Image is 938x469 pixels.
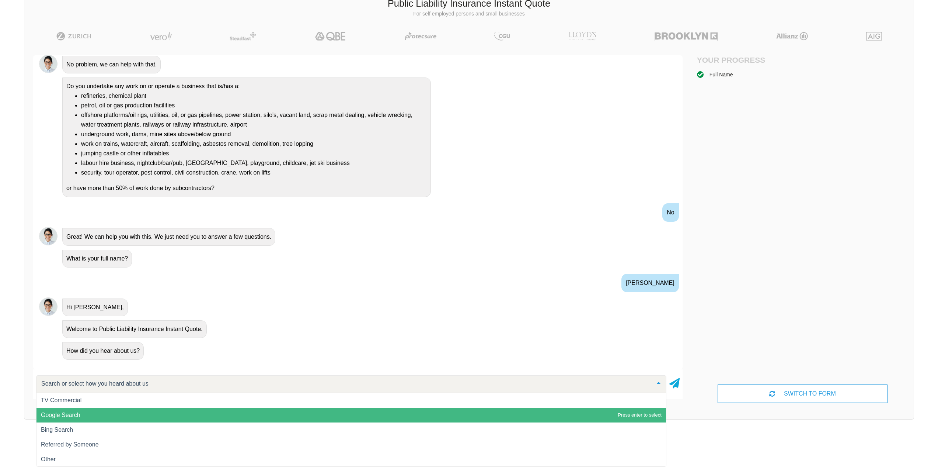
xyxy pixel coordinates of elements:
[621,274,679,292] div: [PERSON_NAME]
[773,32,812,41] img: Allianz | Public Liability Insurance
[81,110,427,130] li: offshore platforms/oil rigs, utilities, oil, or gas pipelines, power station, silo's, vacant land...
[81,149,427,158] li: jumping castle or other inflatables
[62,228,275,246] div: Great! We can help you with this. We just need you to answer a few questions.
[652,32,721,41] img: Brooklyn | Public Liability Insurance
[147,32,175,41] img: Vero | Public Liability Insurance
[81,91,427,101] li: refineries, chemical plant
[697,55,803,65] h4: Your Progress
[402,32,439,41] img: Protecsure | Public Liability Insurance
[311,32,351,41] img: QBE | Public Liability Insurance
[565,32,600,41] img: LLOYD's | Public Liability Insurance
[62,77,431,197] div: Do you undertake any work on or operate a business that is/has a: or have more than 50% of work d...
[718,384,888,403] div: SWITCH TO FORM
[41,456,56,462] span: Other
[41,427,73,433] span: Bing Search
[39,380,651,387] input: Search or select how you heard about us
[39,55,57,73] img: Chatbot | PLI
[62,320,207,338] div: Welcome to Public Liability Insurance Instant Quote.
[81,158,427,168] li: labour hire business, nightclub/bar/pub, [GEOGRAPHIC_DATA], playground, childcare, jet ski business
[81,168,427,177] li: security, tour operator, pest control, civil construction, crane, work on lifts
[491,32,513,41] img: CGU | Public Liability Insurance
[39,297,57,316] img: Chatbot | PLI
[863,32,885,41] img: AIG | Public Liability Insurance
[39,227,57,245] img: Chatbot | PLI
[41,441,99,448] span: Referred by Someone
[81,130,427,139] li: underground work, dams, mine sites above/below ground
[62,250,132,268] div: What is your full name?
[62,299,128,316] div: Hi [PERSON_NAME],
[62,56,161,73] div: No problem, we can help with that,
[227,32,259,41] img: Steadfast | Public Liability Insurance
[81,139,427,149] li: work on trains, watercraft, aircraft, scaffolding, asbestos removal, demolition, tree lopping
[41,412,80,418] span: Google Search
[81,101,427,110] li: petrol, oil or gas production facilities
[62,342,144,360] div: How did you hear about us?
[30,10,908,18] p: For self employed persons and small businesses
[53,32,95,41] img: Zurich | Public Liability Insurance
[709,70,733,79] div: Full Name
[41,397,81,403] span: TV Commercial
[662,203,679,222] div: No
